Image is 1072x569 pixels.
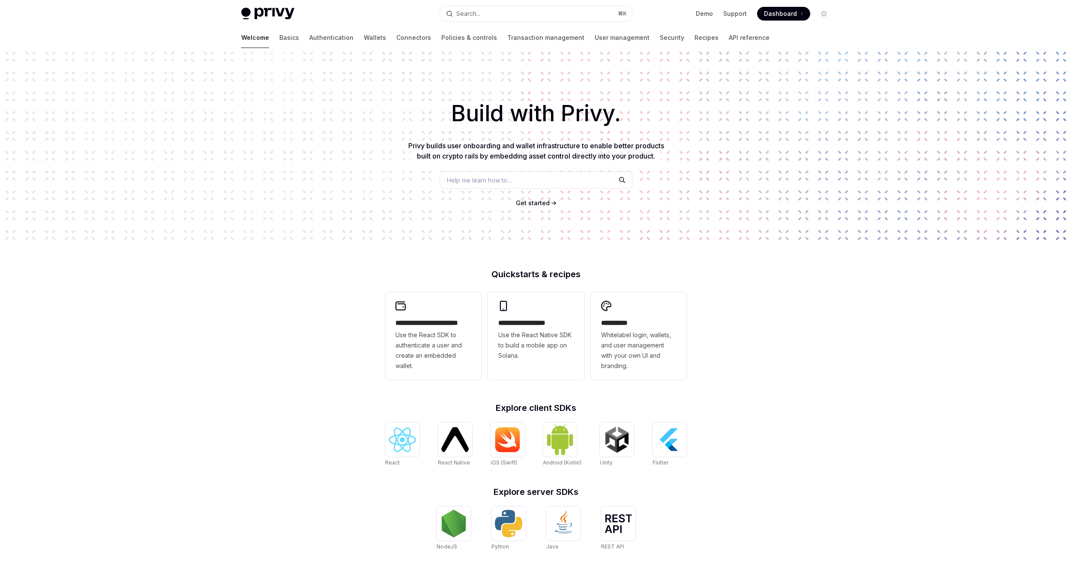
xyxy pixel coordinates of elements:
[656,426,683,453] img: Flutter
[241,27,269,48] a: Welcome
[507,27,584,48] a: Transaction management
[408,141,664,160] span: Privy builds user onboarding and wallet infrastructure to enable better products built on crypto ...
[440,6,632,21] button: Search...⌘K
[550,510,577,537] img: Java
[546,506,581,551] a: JavaJava
[438,422,472,467] a: React NativeReact Native
[441,427,469,452] img: React Native
[395,330,471,371] span: Use the React SDK to authenticate a user and create an embedded wallet.
[441,27,497,48] a: Policies & controls
[601,506,635,551] a: REST APIREST API
[653,422,687,467] a: FlutterFlutter
[757,7,810,21] a: Dashboard
[491,543,509,550] span: Python
[546,423,574,455] img: Android (Kotlin)
[729,27,770,48] a: API reference
[437,543,457,550] span: NodeJS
[385,404,687,412] h2: Explore client SDKs
[817,7,831,21] button: Toggle dark mode
[605,514,632,533] img: REST API
[437,506,471,551] a: NodeJSNodeJS
[491,422,525,467] a: iOS (Swift)iOS (Swift)
[364,27,386,48] a: Wallets
[456,9,480,19] div: Search...
[385,488,687,496] h2: Explore server SDKs
[491,459,517,466] span: iOS (Swift)
[618,10,627,17] span: ⌘ K
[591,292,687,380] a: **** *****Whitelabel login, wallets, and user management with your own UI and branding.
[546,543,558,550] span: Java
[543,422,581,467] a: Android (Kotlin)Android (Kotlin)
[498,330,574,361] span: Use the React Native SDK to build a mobile app on Solana.
[491,506,526,551] a: PythonPython
[440,510,467,537] img: NodeJS
[601,330,677,371] span: Whitelabel login, wallets, and user management with your own UI and branding.
[488,292,584,380] a: **** **** **** ***Use the React Native SDK to build a mobile app on Solana.
[653,459,668,466] span: Flutter
[495,510,522,537] img: Python
[385,270,687,279] h2: Quickstarts & recipes
[723,9,747,18] a: Support
[494,427,521,452] img: iOS (Swift)
[385,459,400,466] span: React
[696,9,713,18] a: Demo
[595,27,650,48] a: User management
[516,199,550,207] a: Get started
[543,459,581,466] span: Android (Kotlin)
[389,428,416,452] img: React
[14,97,1058,130] h1: Build with Privy.
[385,422,419,467] a: ReactReact
[600,459,613,466] span: Unity
[695,27,719,48] a: Recipes
[660,27,684,48] a: Security
[600,422,634,467] a: UnityUnity
[603,426,631,453] img: Unity
[764,9,797,18] span: Dashboard
[309,27,353,48] a: Authentication
[279,27,299,48] a: Basics
[396,27,431,48] a: Connectors
[438,459,470,466] span: React Native
[447,176,512,185] span: Help me learn how to…
[241,8,294,20] img: light logo
[601,543,624,550] span: REST API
